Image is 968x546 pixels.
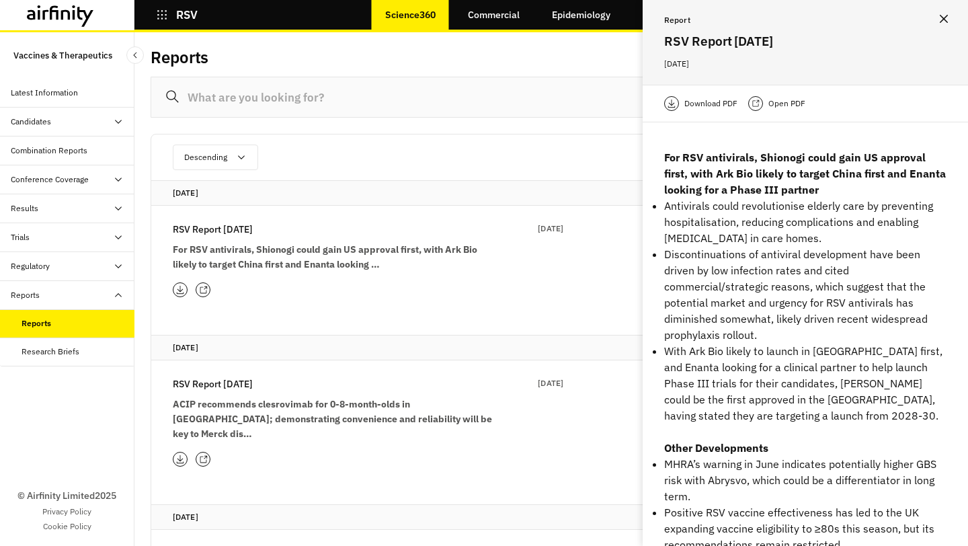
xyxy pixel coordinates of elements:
p: Download PDF [684,97,737,110]
p: RSV Report [DATE] [173,222,253,237]
p: [DATE] [173,341,930,354]
p: [DATE] [538,377,563,390]
p: RSV Report [DATE] [173,377,253,391]
strong: For RSV antivirals, Shionogi could gain US approval first, with Ark Bio likely to target China fi... [664,151,946,196]
p: [DATE] [538,222,563,235]
input: What are you looking for? [151,77,952,118]
a: Privacy Policy [42,506,91,518]
p: [DATE] [173,510,930,524]
div: Candidates [11,116,51,128]
div: Regulatory [11,260,50,272]
div: Trials [11,231,30,243]
div: Reports [11,289,40,301]
strong: ACIP recommends clesrovimab for 0-8-month-olds in [GEOGRAPHIC_DATA]; demonstrating convenience an... [173,398,492,440]
div: Latest Information [11,87,78,99]
div: Research Briefs [22,346,79,358]
li: MHRA’s warning in June indicates potentially higher GBS risk with Abrysvo, which could be a diffe... [664,456,946,504]
p: Vaccines & Therapeutics [13,43,112,68]
button: Descending [173,145,258,170]
div: Reports [22,317,51,329]
p: © Airfinity Limited 2025 [17,489,116,503]
div: Combination Reports [11,145,87,157]
div: Results [11,202,38,214]
p: [DATE] [664,56,946,71]
div: Conference Coverage [11,173,89,186]
p: Discontinuations of antiviral development have been driven by low infection rates and cited comme... [664,246,946,343]
h2: Reports [151,48,208,67]
p: [DATE] [173,186,930,200]
button: Close Sidebar [126,46,144,64]
p: Science360 [385,9,436,20]
button: RSV [156,3,198,26]
strong: Other Developments [664,441,768,455]
h2: RSV Report [DATE] [664,31,946,51]
p: RSV [176,9,198,21]
a: Cookie Policy [43,520,91,533]
strong: For RSV antivirals, Shionogi could gain US approval first, with Ark Bio likely to target China fi... [173,243,477,270]
p: With Ark Bio likely to launch in [GEOGRAPHIC_DATA] first, and Enanta looking for a clinical partn... [664,343,946,424]
p: Antivirals could revolutionise elderly care by preventing hospitalisation, reducing complications... [664,198,946,246]
p: Open PDF [768,97,805,110]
